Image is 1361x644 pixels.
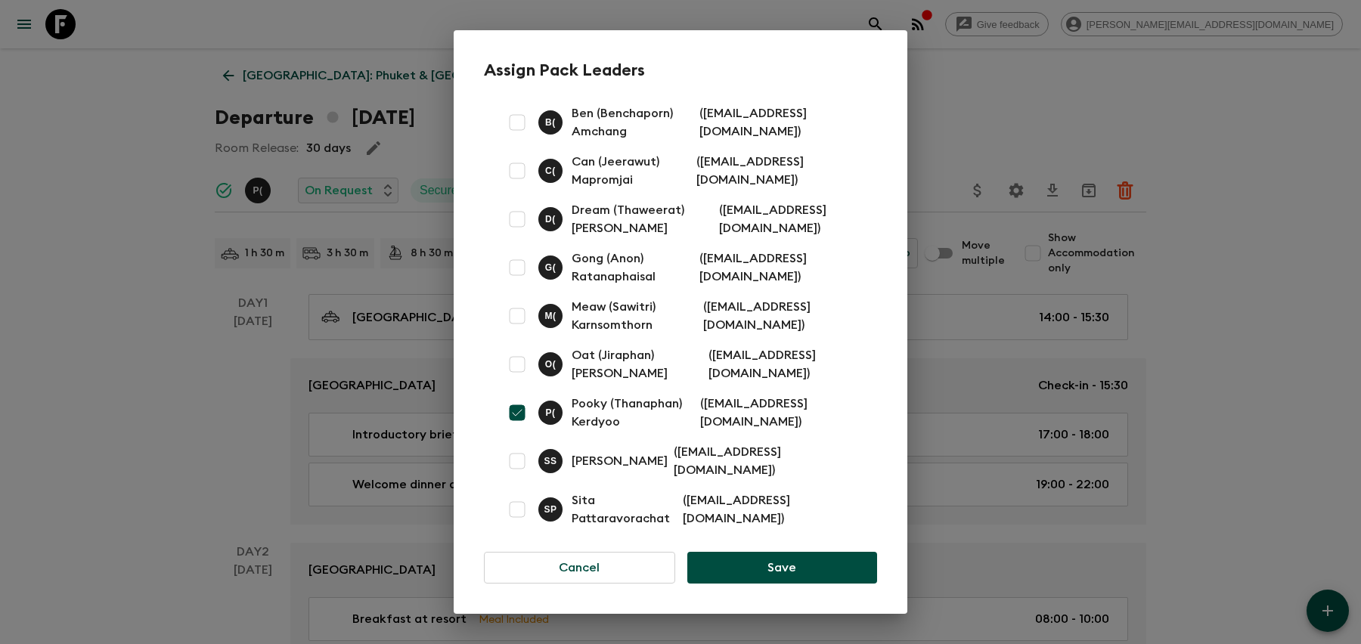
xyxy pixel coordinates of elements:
p: Sita Pattaravorachat [572,491,677,528]
p: C ( [545,165,556,177]
button: Cancel [484,552,675,584]
p: Oat (Jiraphan) [PERSON_NAME] [572,346,702,382]
p: Gong (Anon) Ratanaphaisal [572,249,693,286]
button: Save [687,552,877,584]
p: P ( [545,407,555,419]
p: ( [EMAIL_ADDRESS][DOMAIN_NAME] ) [683,491,859,528]
p: ( [EMAIL_ADDRESS][DOMAIN_NAME] ) [708,346,859,382]
p: Pooky (Thanaphan) Kerdyoo [572,395,694,431]
p: ( [EMAIL_ADDRESS][DOMAIN_NAME] ) [699,104,859,141]
h2: Assign Pack Leaders [484,60,877,80]
p: G ( [545,262,556,274]
p: ( [EMAIL_ADDRESS][DOMAIN_NAME] ) [703,298,859,334]
p: [PERSON_NAME] [572,452,668,470]
p: S S [544,455,556,467]
p: Ben (Benchaporn) Amchang [572,104,693,141]
p: ( [EMAIL_ADDRESS][DOMAIN_NAME] ) [696,153,859,189]
p: M ( [544,310,556,322]
p: ( [EMAIL_ADDRESS][DOMAIN_NAME] ) [674,443,859,479]
p: S P [544,503,556,516]
p: D ( [545,213,556,225]
p: ( [EMAIL_ADDRESS][DOMAIN_NAME] ) [719,201,859,237]
p: Dream (Thaweerat) [PERSON_NAME] [572,201,713,237]
p: B ( [545,116,556,128]
p: Meaw (Sawitri) Karnsomthorn [572,298,697,334]
p: ( [EMAIL_ADDRESS][DOMAIN_NAME] ) [700,395,859,431]
p: Can (Jeerawut) Mapromjai [572,153,690,189]
p: O ( [545,358,556,370]
p: ( [EMAIL_ADDRESS][DOMAIN_NAME] ) [699,249,859,286]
